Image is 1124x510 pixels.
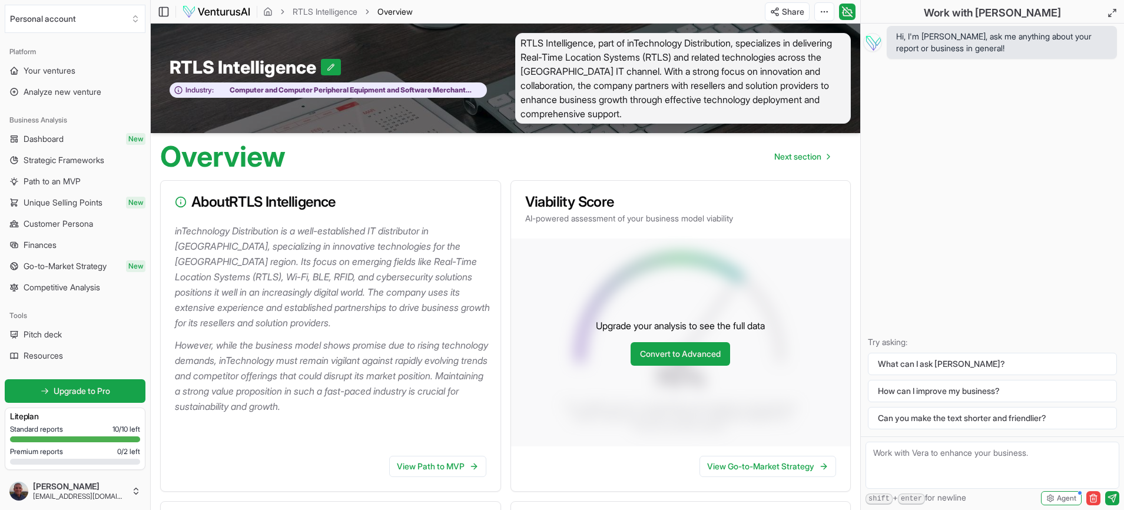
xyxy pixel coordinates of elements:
[866,492,966,505] span: + for newline
[5,82,145,101] a: Analyze new venture
[54,385,110,397] span: Upgrade to Pro
[863,33,882,52] img: Vera
[5,278,145,297] a: Competitive Analysis
[24,329,62,340] span: Pitch deck
[160,143,286,171] h1: Overview
[24,260,107,272] span: Go-to-Market Strategy
[5,130,145,148] a: DashboardNew
[126,133,145,145] span: New
[10,425,63,434] span: Standard reports
[765,145,839,168] a: Go to next page
[117,447,140,456] span: 0 / 2 left
[175,223,491,330] p: inTechnology Distribution is a well-established IT distributor in [GEOGRAPHIC_DATA], specializing...
[182,5,251,19] img: logo
[765,145,839,168] nav: pagination
[868,380,1117,402] button: How can I improve my business?
[170,57,321,78] span: RTLS Intelligence
[765,2,810,21] button: Share
[214,85,480,95] span: Computer and Computer Peripheral Equipment and Software Merchant Wholesalers
[5,42,145,61] div: Platform
[1041,491,1082,505] button: Agent
[5,5,145,33] button: Select an organization
[5,257,145,276] a: Go-to-Market StrategyNew
[170,82,487,98] button: Industry:Computer and Computer Peripheral Equipment and Software Merchant Wholesalers
[263,6,413,18] nav: breadcrumb
[868,336,1117,348] p: Try asking:
[924,5,1061,21] h2: Work with [PERSON_NAME]
[24,133,64,145] span: Dashboard
[631,342,730,366] a: Convert to Advanced
[24,218,93,230] span: Customer Persona
[868,353,1117,375] button: What can I ask [PERSON_NAME]?
[515,33,851,124] span: RTLS Intelligence, part of inTechnology Distribution, specializes in delivering Real-Time Locatio...
[389,456,486,477] a: View Path to MVP
[24,154,104,166] span: Strategic Frameworks
[24,65,75,77] span: Your ventures
[5,236,145,254] a: Finances
[377,6,413,18] span: Overview
[868,407,1117,429] button: Can you make the text shorter and friendlier?
[293,6,357,18] a: RTLS Intelligence
[896,31,1108,54] span: Hi, I'm [PERSON_NAME], ask me anything about your report or business in general!
[175,337,491,414] p: However, while the business model shows promise due to rising technology demands, inTechnology mu...
[5,111,145,130] div: Business Analysis
[9,482,28,501] img: ACg8ocJCJ7wu60feO7bkmFlb6nfxsbb_XZ71o72C45eUC-ynGu8T6y0b6Q=s96-c
[5,172,145,191] a: Path to an MVP
[185,85,214,95] span: Industry:
[126,260,145,272] span: New
[774,151,821,163] span: Next section
[126,197,145,208] span: New
[175,195,486,209] h3: About RTLS Intelligence
[24,197,102,208] span: Unique Selling Points
[898,494,925,505] kbd: enter
[866,494,893,505] kbd: shift
[1057,494,1076,503] span: Agent
[525,195,837,209] h3: Viability Score
[699,456,836,477] a: View Go-to-Market Strategy
[24,350,63,362] span: Resources
[112,425,140,434] span: 10 / 10 left
[33,481,127,492] span: [PERSON_NAME]
[5,306,145,325] div: Tools
[24,239,57,251] span: Finances
[5,477,145,505] button: [PERSON_NAME][EMAIL_ADDRESS][DOMAIN_NAME]
[33,492,127,501] span: [EMAIL_ADDRESS][DOMAIN_NAME]
[24,175,81,187] span: Path to an MVP
[5,193,145,212] a: Unique Selling PointsNew
[10,447,63,456] span: Premium reports
[782,6,804,18] span: Share
[5,151,145,170] a: Strategic Frameworks
[5,325,145,344] a: Pitch deck
[24,282,100,293] span: Competitive Analysis
[5,379,145,403] a: Upgrade to Pro
[5,61,145,80] a: Your ventures
[596,319,765,333] p: Upgrade your analysis to see the full data
[5,214,145,233] a: Customer Persona
[525,213,837,224] p: AI-powered assessment of your business model viability
[24,86,101,98] span: Analyze new venture
[10,410,140,422] h3: Lite plan
[5,346,145,365] a: Resources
